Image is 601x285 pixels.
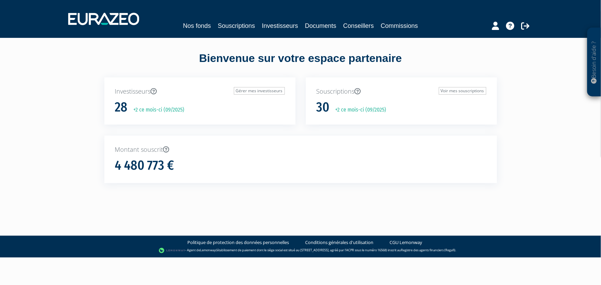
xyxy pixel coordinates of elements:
h1: 28 [115,100,128,115]
a: Lemonway [200,248,216,252]
p: Investisseurs [115,87,285,96]
p: +2 ce mois-ci (09/2025) [129,106,185,114]
p: Souscriptions [317,87,486,96]
a: CGU Lemonway [390,239,422,246]
a: Commissions [381,21,418,31]
a: Politique de protection des données personnelles [187,239,289,246]
img: 1732889491-logotype_eurazeo_blanc_rvb.png [68,13,139,25]
a: Nos fonds [183,21,211,31]
a: Gérer mes investisseurs [234,87,285,95]
p: Besoin d'aide ? [590,31,598,93]
h1: 30 [317,100,330,115]
a: Conditions générales d'utilisation [305,239,373,246]
a: Registre des agents financiers (Regafi) [401,248,455,252]
div: - Agent de (établissement de paiement dont le siège social est situé au [STREET_ADDRESS], agréé p... [7,247,594,254]
p: +2 ce mois-ci (09/2025) [331,106,386,114]
a: Voir mes souscriptions [439,87,486,95]
img: logo-lemonway.png [159,247,185,254]
a: Documents [305,21,336,31]
h1: 4 480 773 € [115,158,174,173]
div: Bienvenue sur votre espace partenaire [99,51,502,77]
a: Investisseurs [262,21,298,31]
a: Conseillers [343,21,374,31]
a: Souscriptions [218,21,255,31]
p: Montant souscrit [115,145,486,154]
